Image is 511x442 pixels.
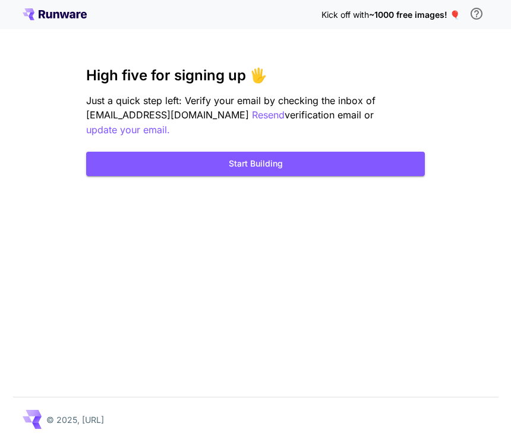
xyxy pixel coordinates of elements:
button: In order to qualify for free credit, you need to sign up with a business email address and click ... [465,2,488,26]
p: © 2025, [URL] [46,414,104,427]
span: verification email or [285,109,374,121]
span: ~1000 free images! 🎈 [369,10,460,20]
span: Kick off with [321,10,369,20]
h3: High five for signing up 🖐️ [86,68,425,84]
button: update your email. [86,123,170,138]
button: Start Building [86,152,425,177]
span: Just a quick step left: Verify your email by checking the inbox of [EMAIL_ADDRESS][DOMAIN_NAME] [86,95,376,121]
button: Resend [252,108,285,123]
